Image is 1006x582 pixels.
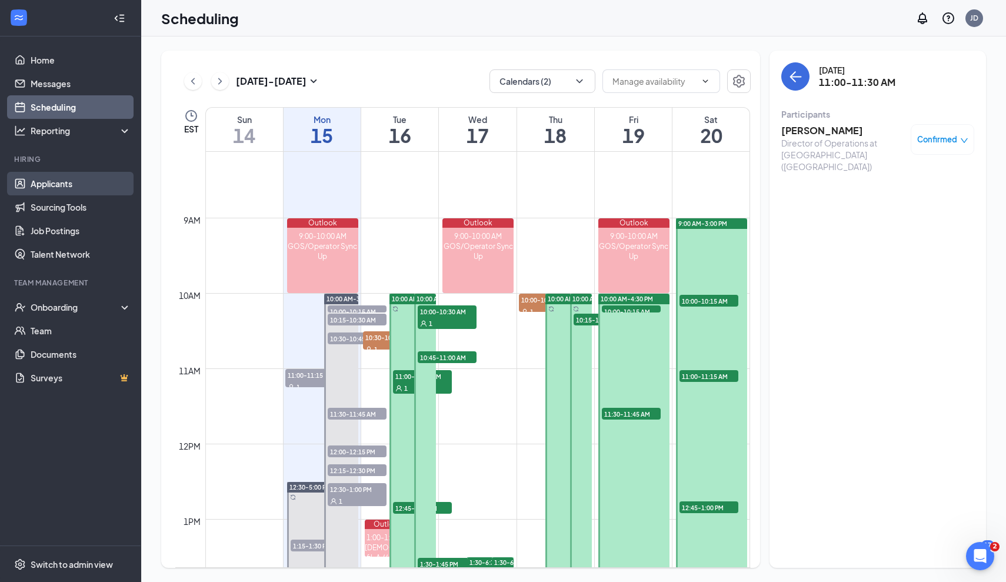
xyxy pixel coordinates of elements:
span: 1 [297,383,300,391]
div: Tue [361,114,438,125]
span: 12:45-1:00 PM [679,501,738,513]
span: 1:15-1:30 PM [291,540,349,551]
span: down [960,137,968,145]
div: Hiring [14,154,129,164]
div: 9:00-10:00 AM [442,231,514,241]
svg: User [330,498,337,505]
div: [DATE] [819,64,895,76]
h1: 15 [284,125,361,145]
a: Settings [727,69,751,93]
svg: ArrowLeft [788,69,802,84]
svg: Settings [14,558,26,570]
div: Reporting [31,125,132,137]
a: September 14, 2025 [206,108,283,151]
span: 9:00 AM-3:00 PM [678,220,727,228]
span: 10:00 AM-3:00 PM [572,295,625,303]
h1: 20 [672,125,749,145]
svg: Notifications [915,11,930,25]
span: 10:00-10:15 AM [519,294,567,305]
div: Thu [517,114,594,125]
span: 10:00-10:15 AM [679,295,738,307]
svg: User [365,346,372,353]
svg: UserCheck [14,301,26,313]
div: Outlook [442,218,514,228]
span: 12:15-12:30 PM [328,464,387,476]
span: 10:00 AM-4:30 PM [392,295,444,303]
svg: User [420,320,427,327]
svg: ChevronRight [214,74,226,88]
span: 1:30-6:30 PM [469,558,508,567]
span: 11:00-11:30 AM [393,370,452,382]
svg: User [288,384,295,391]
button: ChevronRight [211,72,229,90]
a: Sourcing Tools [31,195,131,219]
span: 10:00-10:15 AM [602,305,661,317]
svg: WorkstreamLogo [13,12,25,24]
span: 11:00-11:15 AM [285,369,344,381]
span: 1 [429,320,432,328]
span: 12:30-5:00 PM [289,483,331,491]
button: Calendars (2)ChevronDown [489,69,595,93]
span: 2 [990,542,1000,551]
svg: Clock [184,109,198,123]
button: back-button [781,62,810,91]
a: September 18, 2025 [517,108,594,151]
span: 1 [530,308,534,316]
span: 10:45-11:00 AM [418,351,477,363]
svg: Settings [732,74,746,88]
div: Outlook [598,218,669,228]
input: Manage availability [612,75,696,88]
span: EST [184,123,198,135]
div: 17 [981,540,994,550]
span: 1 [339,497,342,505]
a: September 16, 2025 [361,108,438,151]
a: September 17, 2025 [439,108,516,151]
a: September 20, 2025 [672,108,749,151]
div: Team Management [14,278,129,288]
div: Switch to admin view [31,558,113,570]
span: 10:00-10:30 AM [418,305,477,317]
a: Home [31,48,131,72]
span: 1 [404,384,408,393]
a: Team [31,319,131,342]
svg: User [521,308,528,315]
span: 10:15-10:30 AM [328,314,387,325]
div: 12pm [176,440,203,453]
div: Sun [206,114,283,125]
h3: [PERSON_NAME] [781,124,905,137]
span: 10:00 AM-4:30 PM [601,295,653,303]
div: 9:00-10:00 AM [287,231,358,241]
span: Confirmed [917,134,957,145]
div: Onboarding [31,301,121,313]
h1: 16 [361,125,438,145]
span: 1 [374,345,378,354]
div: JD [970,13,978,23]
span: 11:30-11:45 AM [602,408,661,420]
a: SurveysCrown [31,366,131,390]
div: 9:00-10:00 AM [598,231,669,241]
a: Documents [31,342,131,366]
div: 11am [176,364,203,377]
h1: 17 [439,125,516,145]
span: 10:00 AM-3:00 PM [327,295,379,303]
svg: Sync [290,494,296,500]
span: 11:00-11:15 AM [679,370,738,382]
a: Scheduling [31,95,131,119]
svg: Analysis [14,125,26,137]
span: 11:30-11:45 AM [328,408,387,420]
span: 12:45-1:00 PM [393,502,452,514]
a: Talent Network [31,242,131,266]
svg: ChevronDown [701,77,710,86]
div: Fri [595,114,672,125]
div: Mon [284,114,361,125]
h3: 11:00-11:30 AM [819,76,895,89]
div: Director of Operations at [GEOGRAPHIC_DATA] ([GEOGRAPHIC_DATA]) [781,137,905,172]
div: Outlook [287,218,358,228]
div: GOS/Operator Sync Up [287,241,358,261]
div: 1:00-1:30 PM [365,533,411,543]
svg: QuestionInfo [941,11,955,25]
h3: [DATE] - [DATE] [236,75,307,88]
span: 10:00 AM-2:00 PM [417,295,469,303]
svg: ChevronDown [574,75,585,87]
span: 1:30-6:00 PM [494,558,532,567]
